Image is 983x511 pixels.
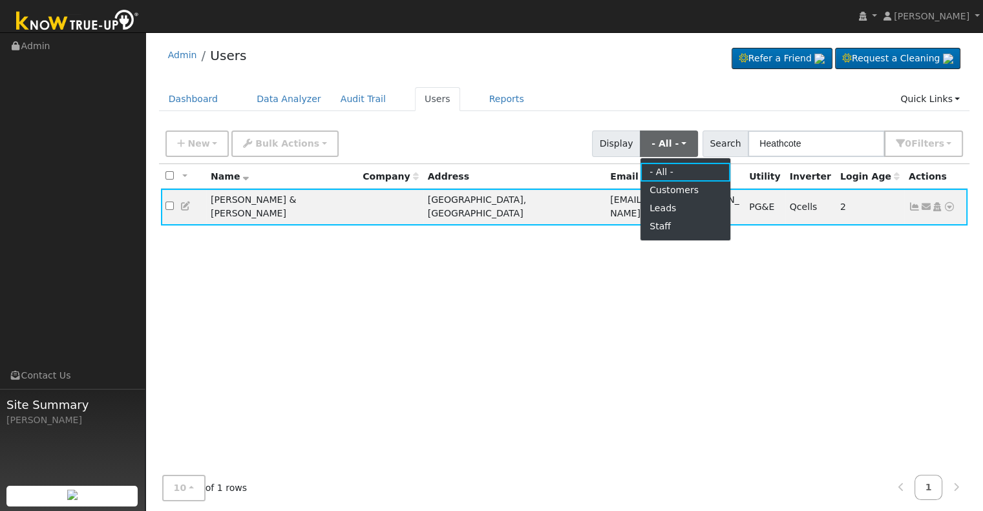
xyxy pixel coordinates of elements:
div: [PERSON_NAME] [6,413,138,427]
a: Customers [640,182,730,200]
a: Admin [168,50,197,60]
span: Company name [363,171,418,182]
a: Leads [640,200,730,218]
span: Search [703,130,748,157]
span: New [187,138,209,149]
div: Inverter [790,170,831,183]
span: 09/14/2025 7:25:30 AM [840,202,846,212]
button: 10 [162,475,206,501]
span: Site Summary [6,396,138,413]
td: [PERSON_NAME] & [PERSON_NAME] [206,189,358,225]
a: - All - [640,163,730,181]
span: Bulk Actions [255,138,319,149]
a: 1 [914,475,943,500]
img: Know True-Up [10,7,145,36]
button: - All - [640,130,698,157]
a: Login As [931,202,943,212]
div: Actions [909,170,963,183]
a: Users [210,48,246,63]
td: [GEOGRAPHIC_DATA], [GEOGRAPHIC_DATA] [423,189,606,225]
button: 0Filters [884,130,963,157]
div: Address [428,170,601,183]
span: of 1 rows [162,475,248,501]
img: retrieve [67,490,78,500]
input: Search [748,130,885,157]
span: [EMAIL_ADDRESS][DOMAIN_NAME] [610,194,739,218]
a: johnheathcote68@hotmail.com [920,200,932,214]
a: Users [415,87,460,111]
span: Qcells [790,202,818,212]
a: Refer a Friend [732,48,832,70]
span: 10 [174,483,187,493]
span: Days since last login [840,171,900,182]
a: Data Analyzer [247,87,331,111]
span: s [938,138,944,149]
a: Staff [640,218,730,236]
span: Email [610,171,646,182]
button: New [165,130,229,157]
a: Request a Cleaning [835,48,960,70]
span: Filter [911,138,944,149]
a: Show Graph [909,202,920,212]
a: Quick Links [891,87,969,111]
img: retrieve [814,54,825,64]
a: Dashboard [159,87,228,111]
span: Name [211,171,249,182]
a: Reports [480,87,534,111]
span: [PERSON_NAME] [894,11,969,21]
a: Other actions [944,200,955,214]
a: Edit User [180,201,192,211]
span: PG&E [749,202,774,212]
div: Utility [749,170,781,183]
img: retrieve [943,54,953,64]
button: Bulk Actions [231,130,338,157]
a: Audit Trail [331,87,396,111]
span: Display [592,130,640,157]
